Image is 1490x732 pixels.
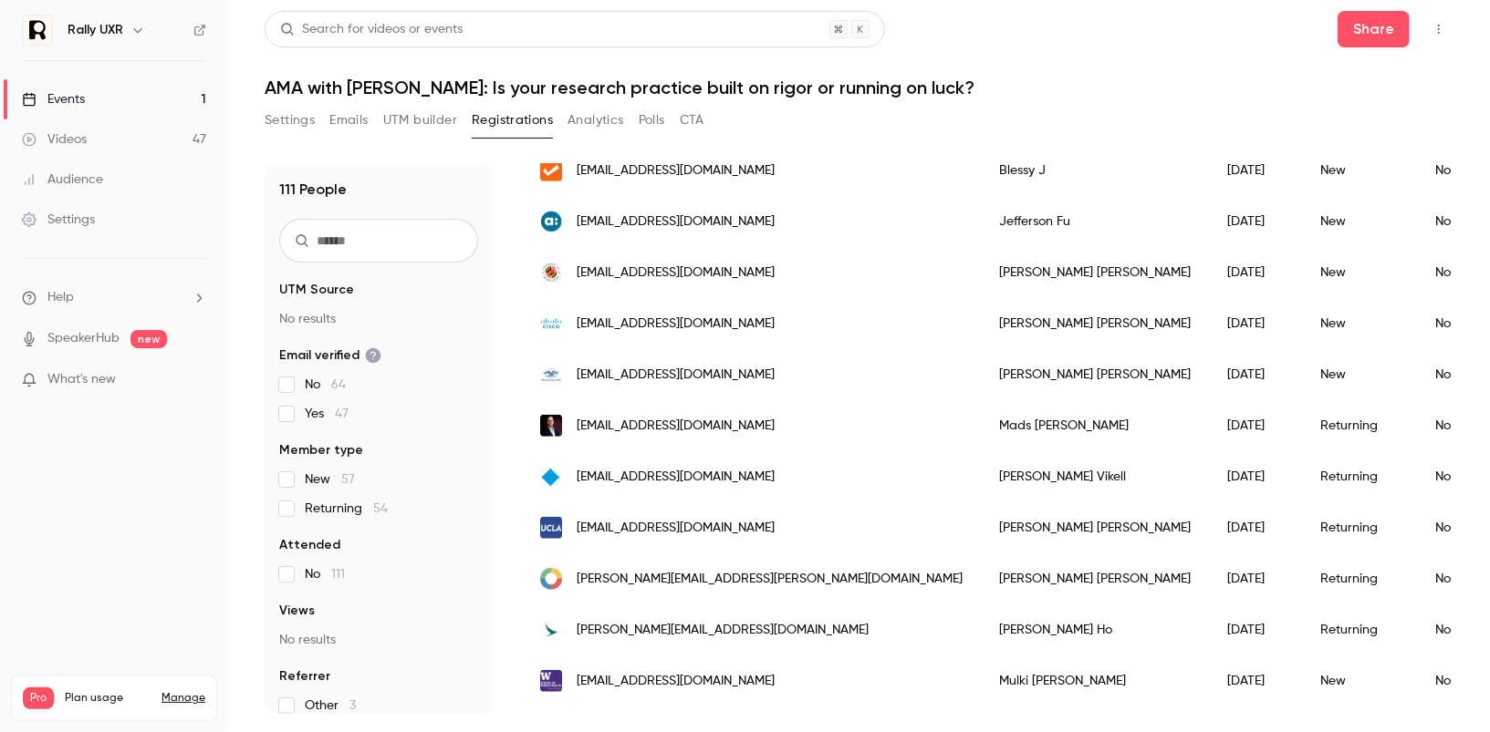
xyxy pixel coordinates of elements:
[279,602,315,620] span: Views
[65,691,151,706] span: Plan usage
[280,20,463,39] div: Search for videos or events
[1302,400,1417,451] div: Returning
[279,281,354,299] span: UTM Source
[279,281,478,715] section: facet-groups
[540,670,562,692] img: uw.edu
[639,106,665,135] button: Polls
[540,211,562,232] img: answerlab.com
[349,699,356,712] span: 3
[577,570,963,589] span: [PERSON_NAME][EMAIL_ADDRESS][PERSON_NAME][DOMAIN_NAME]
[1302,502,1417,553] div: Returning
[1209,145,1302,196] div: [DATE]
[373,502,388,515] span: 54
[331,378,346,391] span: 64
[981,604,1209,655] div: [PERSON_NAME] Ho
[265,77,1454,98] h1: AMA with [PERSON_NAME]: Is your research practice built on rigor or running on luck?
[472,106,553,135] button: Registrations
[23,687,54,709] span: Pro
[981,145,1209,196] div: Blessy J
[981,196,1209,247] div: Jefferson Fu
[341,473,355,486] span: 57
[1209,451,1302,502] div: [DATE]
[577,468,775,487] span: [EMAIL_ADDRESS][DOMAIN_NAME]
[305,405,349,423] span: Yes
[577,672,775,691] span: [EMAIL_ADDRESS][DOMAIN_NAME]
[22,288,206,307] li: help-dropdown-opener
[23,15,52,45] img: Rally UXR
[1209,349,1302,400] div: [DATE]
[981,349,1209,400] div: [PERSON_NAME] [PERSON_NAME]
[577,212,775,232] span: [EMAIL_ADDRESS][DOMAIN_NAME]
[540,466,562,488] img: milestone.dk
[1209,247,1302,298] div: [DATE]
[1209,400,1302,451] div: [DATE]
[279,346,381,365] span: Email verified
[1302,553,1417,604] div: Returning
[1302,604,1417,655] div: Returning
[305,500,388,518] span: Returning
[577,417,775,436] span: [EMAIL_ADDRESS][DOMAIN_NAME]
[981,247,1209,298] div: [PERSON_NAME] [PERSON_NAME]
[1209,196,1302,247] div: [DATE]
[22,170,103,189] div: Audience
[981,298,1209,349] div: [PERSON_NAME] [PERSON_NAME]
[1338,11,1410,47] button: Share
[568,106,624,135] button: Analytics
[1302,298,1417,349] div: New
[47,288,74,307] span: Help
[305,470,355,489] span: New
[540,262,562,284] img: umd.edu
[981,400,1209,451] div: Mads [PERSON_NAME]
[680,106,704,135] button: CTA
[331,568,345,581] span: 111
[305,376,346,394] span: No
[540,364,562,386] img: firstam.com
[47,370,116,389] span: What's new
[130,330,167,348] span: new
[22,130,87,149] div: Videos
[279,667,330,686] span: Referrer
[279,536,340,554] span: Attended
[577,519,775,538] span: [EMAIL_ADDRESS][DOMAIN_NAME]
[540,318,562,330] img: cisco.com
[540,160,562,181] img: cleartrip.com
[279,310,478,328] p: No results
[1302,196,1417,247] div: New
[981,655,1209,706] div: Mulki [PERSON_NAME]
[329,106,368,135] button: Emails
[22,90,85,108] div: Events
[335,407,349,420] span: 47
[540,568,562,590] img: skylight.digital
[1209,604,1302,655] div: [DATE]
[981,451,1209,502] div: [PERSON_NAME] Vikell
[1209,655,1302,706] div: [DATE]
[1302,145,1417,196] div: New
[279,441,363,459] span: Member type
[162,691,205,706] a: Manage
[577,621,869,640] span: [PERSON_NAME][EMAIL_ADDRESS][DOMAIN_NAME]
[981,553,1209,604] div: [PERSON_NAME] [PERSON_NAME]
[1209,502,1302,553] div: [DATE]
[577,263,775,283] span: [EMAIL_ADDRESS][DOMAIN_NAME]
[383,106,457,135] button: UTM builder
[1209,298,1302,349] div: [DATE]
[1302,655,1417,706] div: New
[1302,247,1417,298] div: New
[981,502,1209,553] div: [PERSON_NAME] [PERSON_NAME]
[540,619,562,641] img: cathaypacific.com
[1302,349,1417,400] div: New
[305,565,345,583] span: No
[265,106,315,135] button: Settings
[577,314,775,334] span: [EMAIL_ADDRESS][DOMAIN_NAME]
[47,329,120,348] a: SpeakerHub
[1302,451,1417,502] div: Returning
[68,21,123,39] h6: Rally UXR
[279,179,347,201] h1: 111 People
[22,211,95,229] div: Settings
[1209,553,1302,604] div: [DATE]
[577,366,775,385] span: [EMAIL_ADDRESS][DOMAIN_NAME]
[305,696,356,715] span: Other
[184,372,206,388] iframe: Noticeable Trigger
[540,517,562,539] img: ucla.edu
[540,415,562,437] img: madsmonsen.com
